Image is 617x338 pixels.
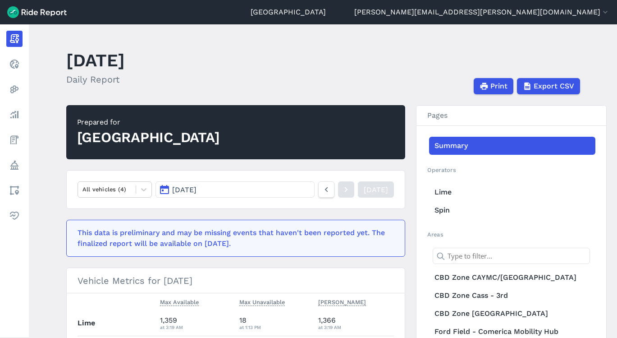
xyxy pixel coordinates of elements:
div: [GEOGRAPHIC_DATA] [77,128,220,148]
button: [PERSON_NAME][EMAIL_ADDRESS][PERSON_NAME][DOMAIN_NAME] [354,7,610,18]
h1: [DATE] [66,48,125,73]
div: 1,359 [160,315,232,331]
button: [PERSON_NAME] [318,297,366,308]
a: Heatmaps [6,81,23,97]
a: Lime [429,183,595,201]
a: CBD Zone [GEOGRAPHIC_DATA] [429,305,595,323]
div: This data is preliminary and may be missing events that haven't been reported yet. The finalized ... [78,227,388,249]
a: CBD Zone CAYMC/[GEOGRAPHIC_DATA] [429,269,595,287]
img: Ride Report [7,6,67,18]
span: [PERSON_NAME] [318,297,366,306]
a: [GEOGRAPHIC_DATA] [251,7,326,18]
th: Lime [78,311,157,336]
h2: Daily Report [66,73,125,86]
a: Policy [6,157,23,173]
h3: Vehicle Metrics for [DATE] [67,268,405,293]
a: Summary [429,137,595,155]
a: Analyze [6,106,23,123]
a: Realtime [6,56,23,72]
a: Report [6,31,23,47]
span: Export CSV [534,81,574,92]
a: Spin [429,201,595,219]
div: 18 [239,315,311,331]
a: Areas [6,182,23,199]
span: Max Unavailable [239,297,285,306]
button: Max Unavailable [239,297,285,308]
span: Print [490,81,507,92]
a: Health [6,208,23,224]
button: Print [474,78,513,94]
h3: Pages [416,106,606,126]
h2: Areas [427,230,595,239]
a: [DATE] [358,181,394,198]
button: [DATE] [155,181,314,198]
div: 1,366 [318,315,394,331]
div: at 3:19 AM [318,323,394,331]
div: at 1:13 PM [239,323,311,331]
a: Fees [6,132,23,148]
button: Export CSV [517,78,580,94]
span: Max Available [160,297,199,306]
button: Max Available [160,297,199,308]
span: [DATE] [172,185,197,194]
div: Prepared for [77,117,220,128]
h2: Operators [427,166,595,174]
input: Type to filter... [433,248,590,264]
a: CBD Zone Cass - 3rd [429,287,595,305]
div: at 3:19 AM [160,323,232,331]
